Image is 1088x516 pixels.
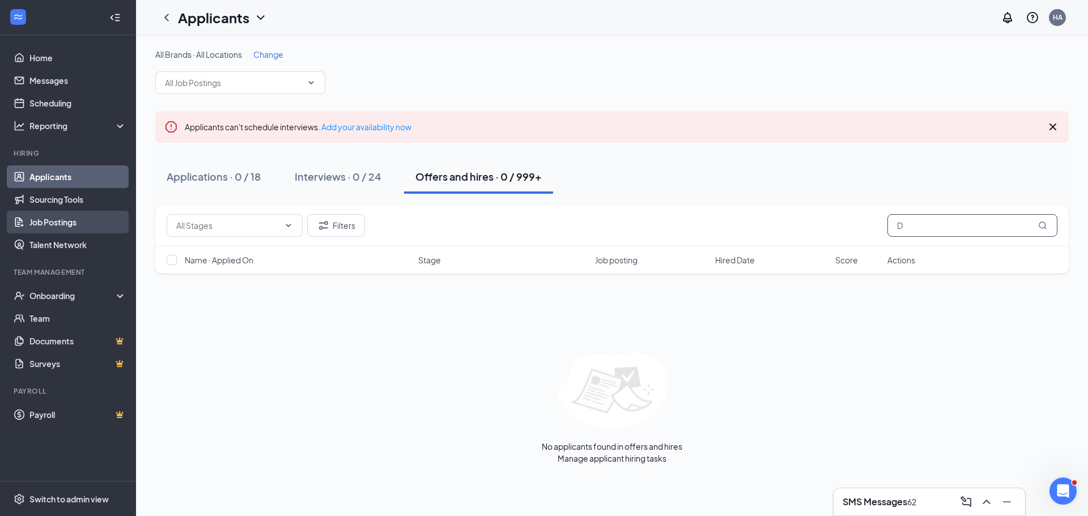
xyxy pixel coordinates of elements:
[557,353,668,429] img: empty-state
[160,11,173,24] svg: ChevronLeft
[715,254,755,266] span: Hired Date
[29,92,126,114] a: Scheduling
[29,403,126,426] a: PayrollCrown
[176,219,279,232] input: All Stages
[887,254,915,266] span: Actions
[29,290,117,301] div: Onboarding
[14,148,124,158] div: Hiring
[29,307,126,330] a: Team
[418,254,441,266] span: Stage
[317,219,330,232] svg: Filter
[1046,120,1060,134] svg: Cross
[980,495,993,509] svg: ChevronUp
[12,11,24,23] svg: WorkstreamLogo
[109,12,121,23] svg: Collapse
[907,496,916,508] div: 62
[835,254,858,266] span: Score
[1038,221,1047,230] svg: MagnifyingGlass
[843,496,907,508] h3: SMS Messages
[29,233,126,256] a: Talent Network
[957,493,975,511] button: ComposeMessage
[558,453,666,464] div: Manage applicant hiring tasks
[29,330,126,352] a: DocumentsCrown
[887,214,1057,237] input: Search in offers and hires
[542,440,682,453] div: No applicants found in offers and hires
[295,169,381,184] div: Interviews · 0 / 24
[165,76,302,89] input: All Job Postings
[29,352,126,375] a: SurveysCrown
[284,221,293,230] svg: ChevronDown
[415,169,542,184] div: Offers and hires · 0 / 999+
[185,254,253,266] span: Name · Applied On
[14,267,124,277] div: Team Management
[1026,11,1039,24] svg: QuestionInfo
[29,165,126,188] a: Applicants
[1049,477,1077,505] iframe: Intercom live chat
[1001,11,1014,24] svg: Notifications
[167,169,261,184] div: Applications · 0 / 18
[959,495,973,509] svg: ComposeMessage
[185,122,411,132] span: Applicants can't schedule interviews.
[29,211,126,233] a: Job Postings
[164,120,178,134] svg: Error
[155,49,242,59] span: All Brands · All Locations
[14,120,25,131] svg: Analysis
[178,8,249,27] h1: Applicants
[14,493,25,505] svg: Settings
[307,78,316,87] svg: ChevronDown
[998,493,1016,511] button: Minimize
[1053,12,1062,22] div: HA
[977,493,996,511] button: ChevronUp
[1000,495,1014,509] svg: Minimize
[321,122,411,132] a: Add your availability now
[29,493,109,505] div: Switch to admin view
[254,11,267,24] svg: ChevronDown
[29,188,126,211] a: Sourcing Tools
[29,120,127,131] div: Reporting
[14,386,124,396] div: Payroll
[29,46,126,69] a: Home
[29,69,126,92] a: Messages
[253,49,283,59] span: Change
[307,214,365,237] button: Filter Filters
[14,290,25,301] svg: UserCheck
[595,254,637,266] span: Job posting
